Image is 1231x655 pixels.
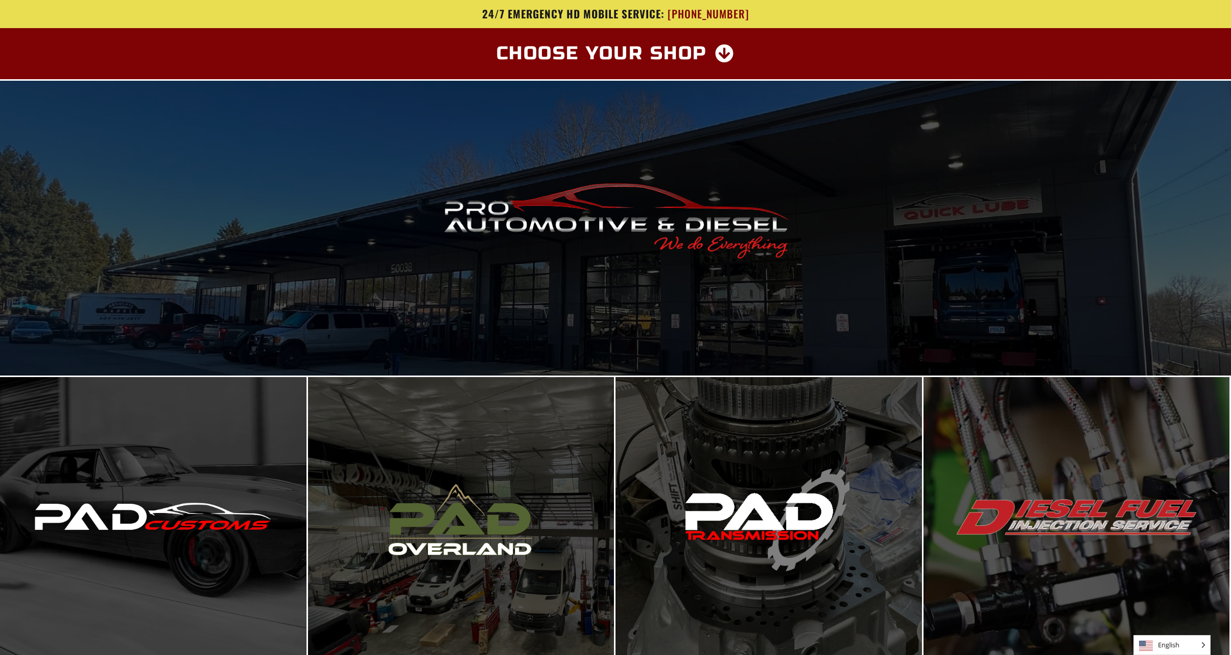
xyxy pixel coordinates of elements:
span: [PHONE_NUMBER] [668,8,749,20]
a: 24/7 Emergency HD Mobile Service: [PHONE_NUMBER] [317,8,914,20]
span: Choose Your Shop [496,44,707,63]
aside: Language selected: English [1133,635,1211,655]
span: English [1134,636,1210,654]
a: Choose Your Shop [484,38,747,69]
span: 24/7 Emergency HD Mobile Service: [482,6,665,21]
